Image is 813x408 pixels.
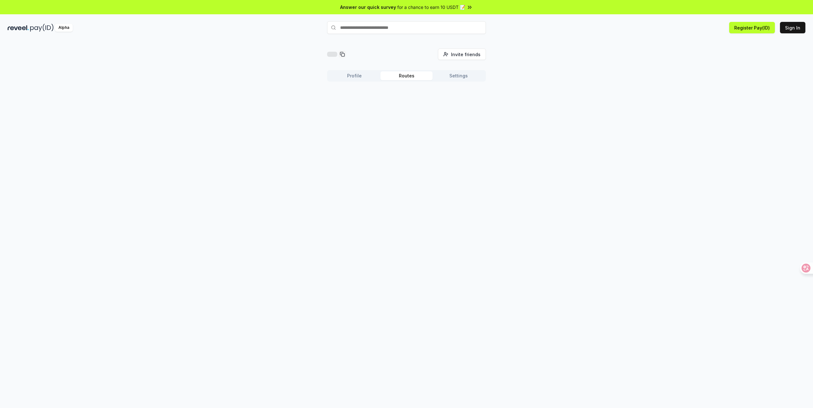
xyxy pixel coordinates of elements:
img: reveel_dark [8,24,29,32]
button: Register Pay(ID) [729,22,775,33]
div: Alpha [55,24,73,32]
button: Profile [328,71,380,80]
button: Settings [433,71,485,80]
span: Invite friends [451,51,480,58]
span: Answer our quick survey [340,4,396,10]
span: for a chance to earn 10 USDT 📝 [397,4,465,10]
button: Routes [380,71,433,80]
button: Sign In [780,22,805,33]
img: pay_id [30,24,54,32]
button: Invite friends [438,49,486,60]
